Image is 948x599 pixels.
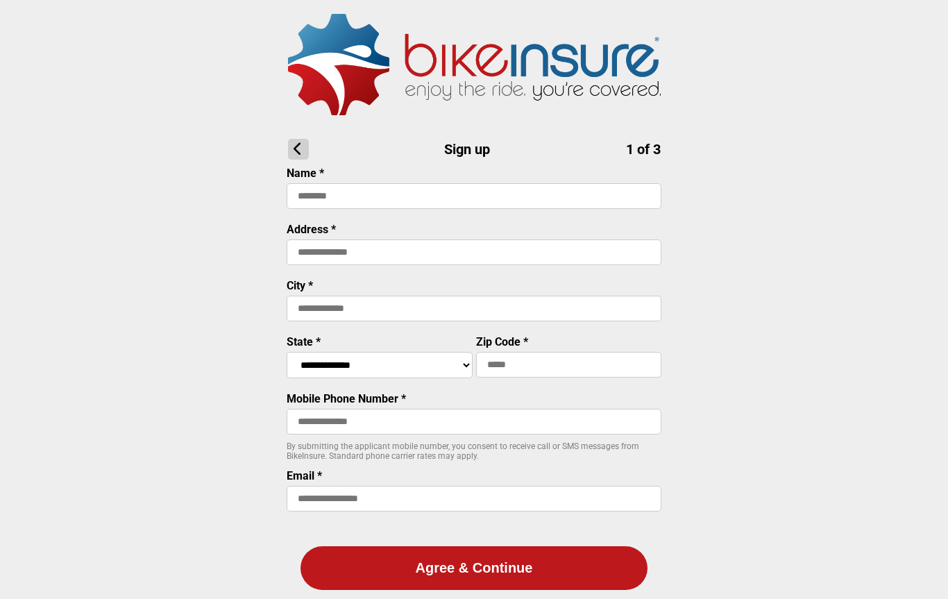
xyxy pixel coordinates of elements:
button: Agree & Continue [301,546,647,590]
span: 1 of 3 [626,141,661,158]
label: City * [287,279,313,292]
label: Mobile Phone Number * [287,392,406,405]
label: State * [287,335,321,348]
h1: Sign up [288,139,661,160]
label: Name * [287,167,324,180]
label: Email * [287,469,322,482]
p: By submitting the applicant mobile number, you consent to receive call or SMS messages from BikeI... [287,441,661,461]
label: Zip Code * [476,335,528,348]
label: Address * [287,223,336,236]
